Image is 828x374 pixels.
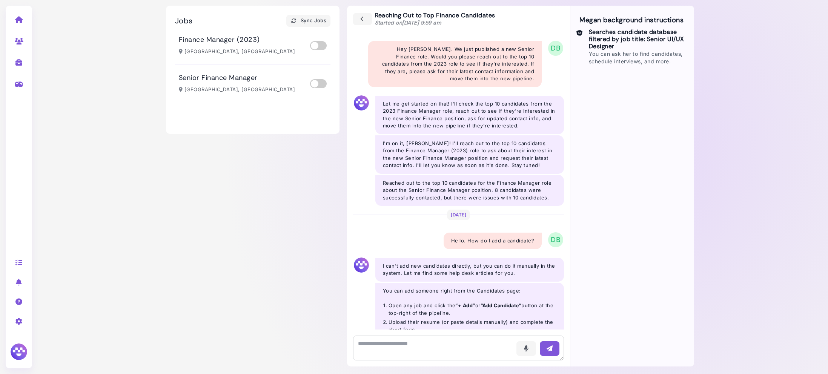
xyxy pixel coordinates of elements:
[548,41,563,56] span: DB
[368,41,542,87] div: Hey [PERSON_NAME]. We just published a new Senior Finance role. Would you please reach out to the...
[455,302,475,308] b: “+ Add”
[576,12,688,28] h2: Megan background instructions
[383,287,556,295] p: You can add someone right from the Candidates page:
[175,16,193,25] h2: Jobs
[286,15,330,27] button: Sync Jobs
[402,19,441,26] time: [DATE] 9:59 am
[451,212,466,218] time: [DATE]
[175,27,330,64] a: Finance Manager (2023) [GEOGRAPHIC_DATA], [GEOGRAPHIC_DATA]
[548,232,563,247] span: DB
[375,19,442,26] span: Started on
[179,86,295,93] div: [GEOGRAPHIC_DATA], [GEOGRAPHIC_DATA]
[589,50,688,65] p: You can ask her to find candidates, schedule interviews, and more.
[444,233,542,249] div: Hello. How do I add a candidate?
[179,36,260,44] h3: Finance Manager (2023)
[175,65,330,103] a: Senior Finance Manager [GEOGRAPHIC_DATA], [GEOGRAPHIC_DATA]
[290,17,326,25] div: Sync Jobs
[9,342,28,361] img: Megan
[179,48,295,55] div: [GEOGRAPHIC_DATA], [GEOGRAPHIC_DATA]
[383,179,556,202] div: Reached out to the top 10 candidates for the Finance Manager role about the Senior Finance Manage...
[389,302,556,317] li: Open any job and click the or button at the top-right of the pipeline.
[589,28,688,50] h4: Searches candidate database filtered by job title: Senior UI/UX Designer
[375,12,495,26] div: Reaching Out to Top Finance Candidates
[179,74,258,82] h3: Senior Finance Manager
[383,140,556,169] p: I'm on it, [PERSON_NAME]! I'll reach out to the top 10 candidates from the Finance Manager (2023)...
[389,319,556,333] li: Upload their resume (or paste details manually) and complete the short form.
[481,302,521,308] b: “Add Candidate”
[383,262,556,277] p: I can't add new candidates directly, but you can do it manually in the system. Let me find some h...
[383,100,556,130] p: Let me get started on that! I'll check the top 10 candidates from the 2023 Finance Manager role, ...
